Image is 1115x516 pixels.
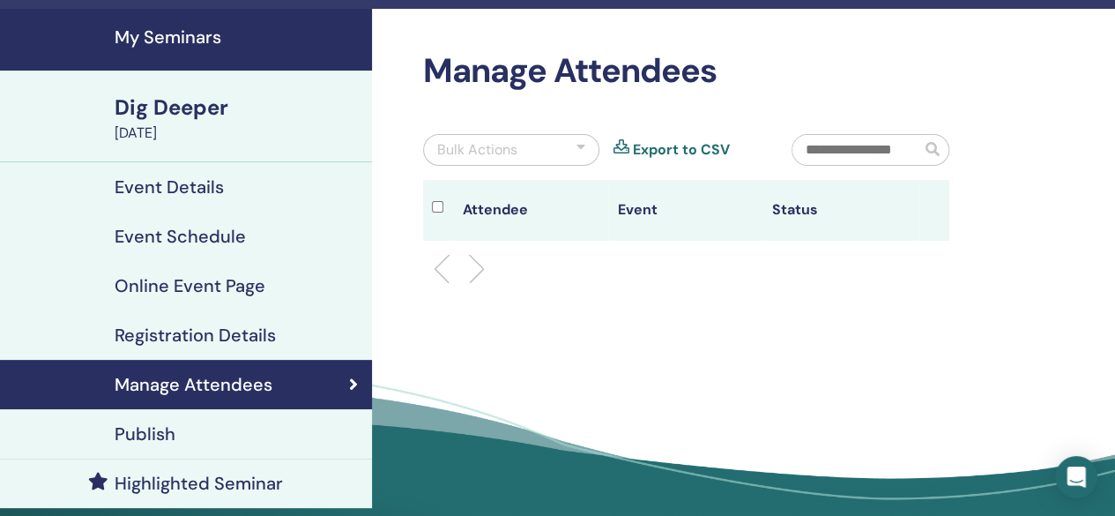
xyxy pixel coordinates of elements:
[115,226,246,247] h4: Event Schedule
[115,423,175,445] h4: Publish
[115,123,361,144] div: [DATE]
[423,51,949,92] h2: Manage Attendees
[115,176,224,198] h4: Event Details
[115,325,276,346] h4: Registration Details
[115,26,361,48] h4: My Seminars
[115,374,272,395] h4: Manage Attendees
[104,93,372,144] a: Dig Deeper[DATE]
[1055,456,1097,498] div: Open Intercom Messenger
[454,180,609,241] th: Attendee
[115,93,361,123] div: Dig Deeper
[115,473,283,494] h4: Highlighted Seminar
[608,180,763,241] th: Event
[763,180,918,241] th: Status
[437,139,517,161] div: Bulk Actions
[115,275,265,296] h4: Online Event Page
[633,139,730,161] a: Export to CSV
